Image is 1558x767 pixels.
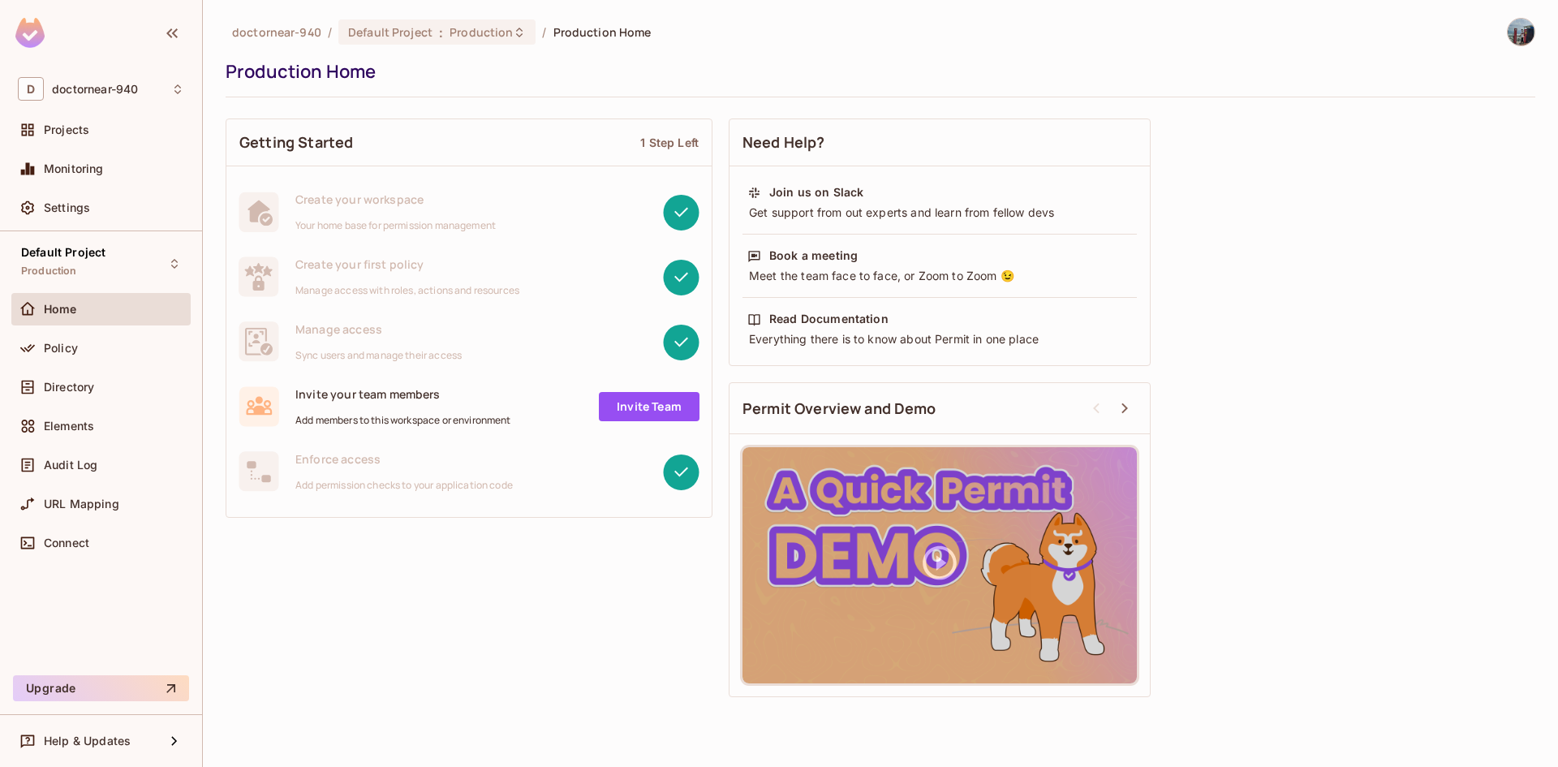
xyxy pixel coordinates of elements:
span: Sync users and manage their access [295,349,462,362]
span: Production [450,24,513,40]
li: / [542,24,546,40]
span: the active workspace [232,24,321,40]
span: Elements [44,420,94,433]
span: Manage access with roles, actions and resources [295,284,519,297]
div: Everything there is to know about Permit in one place [747,331,1132,347]
span: Add members to this workspace or environment [295,414,511,427]
span: Add permission checks to your application code [295,479,513,492]
span: : [438,26,444,39]
span: D [18,77,44,101]
div: Production Home [226,59,1527,84]
span: Connect [44,536,89,549]
span: Manage access [295,321,462,337]
span: Directory [44,381,94,394]
span: Home [44,303,77,316]
div: 1 Step Left [640,135,699,150]
span: Workspace: doctornear-940 [52,83,138,96]
span: Getting Started [239,132,353,153]
div: Read Documentation [769,311,889,327]
span: Invite your team members [295,386,511,402]
span: Help & Updates [44,735,131,748]
span: Policy [44,342,78,355]
span: Production [21,265,77,278]
div: Get support from out experts and learn from fellow devs [747,205,1132,221]
img: SReyMgAAAABJRU5ErkJggg== [15,18,45,48]
a: Invite Team [599,392,699,421]
span: Monitoring [44,162,104,175]
span: URL Mapping [44,498,119,511]
span: Your home base for permission management [295,219,496,232]
span: Default Project [348,24,433,40]
img: Genbold Gansukh [1508,19,1534,45]
span: Create your first policy [295,256,519,272]
span: Permit Overview and Demo [742,399,936,419]
button: Upgrade [13,675,189,701]
span: Create your workspace [295,192,496,207]
span: Settings [44,201,90,214]
div: Meet the team face to face, or Zoom to Zoom 😉 [747,268,1132,284]
span: Default Project [21,246,105,259]
div: Join us on Slack [769,184,863,200]
li: / [328,24,332,40]
span: Production Home [553,24,652,40]
span: Projects [44,123,89,136]
span: Need Help? [742,132,825,153]
span: Audit Log [44,459,97,472]
span: Enforce access [295,451,513,467]
div: Book a meeting [769,248,858,264]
